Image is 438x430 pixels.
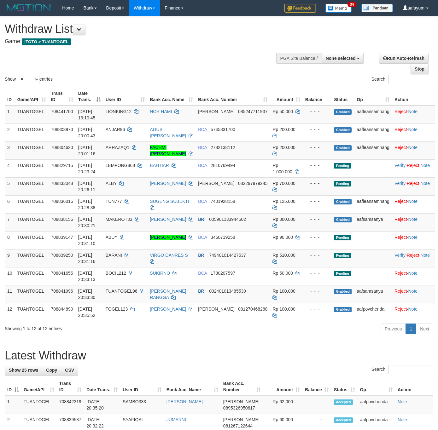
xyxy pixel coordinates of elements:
td: · · [392,177,435,195]
span: Copy 2810769494 to clipboard [211,163,235,168]
span: BRI [198,217,205,222]
img: Button%20Memo.svg [325,4,352,13]
h1: Withdraw List [5,23,286,35]
span: Accepted [334,399,353,405]
th: Game/API: activate to sort column ascending [21,378,57,396]
td: · [392,267,435,285]
a: Reject [394,235,407,240]
th: Amount: activate to sort column ascending [263,378,302,396]
span: [DATE] 20:00:43 [78,127,96,138]
td: TUANTOGEL [15,106,49,124]
td: 1 [5,106,15,124]
th: Bank Acc. Number: activate to sort column ascending [221,378,263,396]
span: Copy 749401014427537 to clipboard [209,253,246,258]
span: Rp 200.000 [272,145,295,150]
a: [PERSON_NAME] RANGGA [150,289,186,300]
a: CSV [61,365,78,376]
a: Verify [394,163,406,168]
div: - - - [305,162,329,169]
td: TUANTOGEL [15,303,49,321]
h1: Latest Withdraw [5,349,433,362]
th: Date Trans.: activate to sort column descending [76,88,103,106]
span: Copy 3460719258 to clipboard [211,235,235,240]
img: panduan.png [361,4,393,12]
select: Showentries [16,75,39,84]
span: Pending [334,235,351,240]
th: ID [5,88,15,106]
input: Search: [388,75,433,84]
a: Verify [394,181,406,186]
td: SAMBO333 [120,396,164,414]
th: Balance [303,88,332,106]
td: Rp 62,000 [263,396,302,414]
span: [DATE] 20:33:30 [78,289,96,300]
a: NOR HAMI [150,109,172,114]
td: TUANTOGEL [15,177,49,195]
span: Grabbed [334,127,352,133]
a: Reject [407,253,419,258]
span: Copy [46,368,57,373]
span: Rp 125.000 [272,199,295,204]
a: SUKIRNO [150,271,170,276]
span: MAKEROT33 [106,217,132,222]
span: Copy 082297979245 to clipboard [238,181,267,186]
span: Rp 50.000 [272,271,293,276]
span: 708844890 [51,307,73,312]
a: Verify [394,253,406,258]
td: 3 [5,141,15,159]
span: Rp 700.000 [272,181,295,186]
span: BCA [198,163,207,168]
th: Bank Acc. Name: activate to sort column ascending [147,88,196,106]
span: [PERSON_NAME] [223,399,260,404]
span: Copy 5745831700 to clipboard [211,127,235,132]
a: [PERSON_NAME] [150,217,186,222]
label: Search: [371,75,433,84]
td: · [392,195,435,213]
span: 708803970 [51,127,73,132]
button: None selected [322,53,364,64]
a: Run Auto-Refresh [379,53,429,64]
a: Previous [381,324,406,334]
td: aafleansamnang [354,195,392,213]
span: [DATE] 20:26:11 [78,181,96,192]
span: Copy 081267122644 to clipboard [223,423,253,428]
span: Pending [334,163,351,169]
img: MOTION_logo.png [5,3,53,13]
td: · [392,141,435,159]
div: PGA Site Balance / [276,53,322,64]
span: Pending [334,181,351,186]
a: Note [420,163,430,168]
a: Reject [394,289,407,294]
th: Date Trans.: activate to sort column ascending [84,378,120,396]
span: 708804620 [51,145,73,150]
span: BCA [198,235,207,240]
a: Reject [394,145,407,150]
span: TUN777 [106,199,122,204]
td: TUANTOGEL [15,123,49,141]
th: Op: activate to sort column ascending [354,88,392,106]
span: 708838156 [51,217,73,222]
td: · [392,106,435,124]
span: 708841996 [51,289,73,294]
a: AGUS [PERSON_NAME] [150,127,186,138]
td: · · [392,159,435,177]
span: [PERSON_NAME] [223,417,260,422]
span: Grabbed [334,109,352,115]
span: [DATE] 20:31:16 [78,253,96,264]
div: - - - [305,126,329,133]
a: Next [416,324,433,334]
span: 708839250 [51,253,73,258]
td: TUANTOGEL [15,285,49,303]
a: Note [408,289,418,294]
th: Bank Acc. Number: activate to sort column ascending [196,88,270,106]
td: 6 [5,195,15,213]
div: - - - [305,198,329,204]
a: [PERSON_NAME] [150,235,186,240]
span: [DATE] 20:28:38 [78,199,96,210]
th: Balance: activate to sort column ascending [302,378,331,396]
td: TUANTOGEL [15,249,49,267]
a: Note [408,145,418,150]
th: User ID: activate to sort column ascending [103,88,148,106]
td: TUANTOGEL [15,159,49,177]
span: Copy 002401013485530 to clipboard [209,289,246,294]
